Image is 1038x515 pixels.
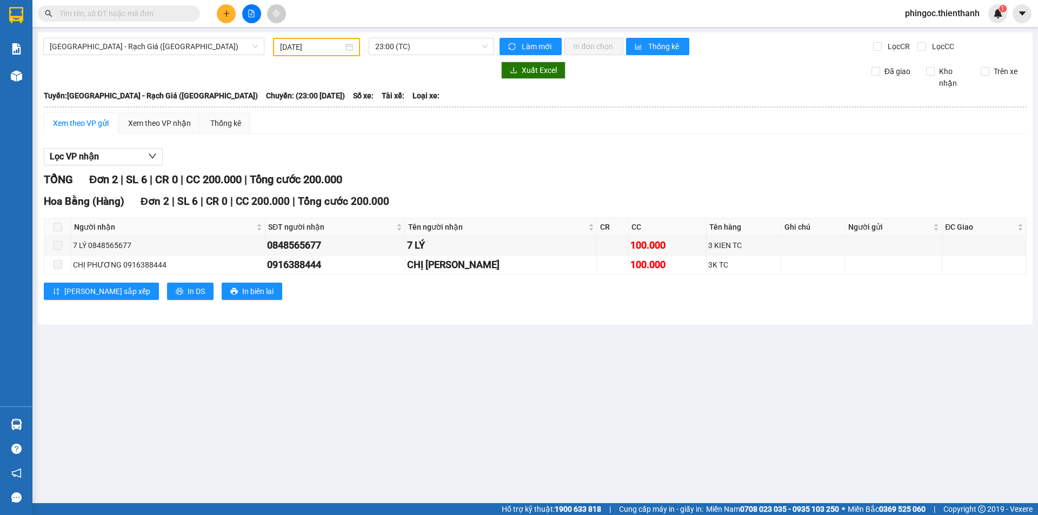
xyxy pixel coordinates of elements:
[126,173,147,186] span: SL 6
[11,419,22,430] img: warehouse-icon
[708,259,780,271] div: 3K TC
[501,62,565,79] button: downloadXuất Excel
[44,173,73,186] span: TỔNG
[11,70,22,82] img: warehouse-icon
[405,236,597,255] td: 7 LÝ
[230,287,238,296] span: printer
[408,221,586,233] span: Tên người nhận
[265,236,405,255] td: 0848565677
[1001,5,1004,12] span: 1
[267,257,403,272] div: 0916388444
[609,503,611,515] span: |
[928,41,956,52] span: Lọc CC
[522,64,557,76] span: Xuất Excel
[267,238,403,253] div: 0848565677
[555,505,601,513] strong: 1900 633 818
[405,256,597,275] td: CHỊ PHƯƠNG
[230,195,233,208] span: |
[223,10,230,17] span: plus
[188,285,205,297] span: In DS
[141,195,169,208] span: Đơn 2
[407,238,595,253] div: 7 LÝ
[740,505,839,513] strong: 0708 023 035 - 0935 103 250
[382,90,404,102] span: Tài xế:
[896,6,988,20] span: phingoc.thienthanh
[11,468,22,478] span: notification
[500,38,562,55] button: syncLàm mới
[978,505,986,513] span: copyright
[201,195,203,208] span: |
[353,90,374,102] span: Số xe:
[52,287,60,296] span: sort-ascending
[630,238,704,253] div: 100.000
[510,66,517,75] span: download
[217,4,236,23] button: plus
[248,10,255,17] span: file-add
[934,503,935,515] span: |
[44,148,163,165] button: Lọc VP nhận
[883,41,911,52] span: Lọc CR
[945,221,1015,233] span: ĐC Giao
[999,5,1007,12] sup: 1
[222,283,282,300] button: printerIn biên lai
[879,505,926,513] strong: 0369 525 060
[181,173,183,186] span: |
[407,257,595,272] div: CHỊ [PERSON_NAME]
[150,173,152,186] span: |
[128,117,191,129] div: Xem theo VP nhận
[989,65,1022,77] span: Trên xe
[44,91,258,100] b: Tuyến: [GEOGRAPHIC_DATA] - Rạch Giá ([GEOGRAPHIC_DATA])
[848,503,926,515] span: Miền Bắc
[597,218,629,236] th: CR
[11,492,22,503] span: message
[121,173,123,186] span: |
[935,65,973,89] span: Kho nhận
[564,38,623,55] button: In đơn chọn
[375,38,488,55] span: 23:00 (TC)
[280,41,343,53] input: 13/09/2025
[508,43,517,51] span: sync
[782,218,846,236] th: Ghi chú
[242,4,261,23] button: file-add
[74,221,254,233] span: Người nhận
[635,43,644,51] span: bar-chart
[266,90,345,102] span: Chuyến: (23:00 [DATE])
[167,283,214,300] button: printerIn DS
[53,117,109,129] div: Xem theo VP gửi
[50,150,99,163] span: Lọc VP nhận
[11,444,22,454] span: question-circle
[172,195,175,208] span: |
[993,9,1003,18] img: icon-new-feature
[242,285,274,297] span: In biên lai
[292,195,295,208] span: |
[59,8,187,19] input: Tìm tên, số ĐT hoặc mã đơn
[648,41,681,52] span: Thống kê
[236,195,290,208] span: CC 200.000
[73,259,263,271] div: CHỊ PHƯƠNG 0916388444
[155,173,178,186] span: CR 0
[619,503,703,515] span: Cung cấp máy in - giấy in:
[89,173,118,186] span: Đơn 2
[502,503,601,515] span: Hỗ trợ kỹ thuật:
[206,195,228,208] span: CR 0
[1013,4,1032,23] button: caret-down
[265,256,405,275] td: 0916388444
[148,152,157,160] span: down
[176,287,183,296] span: printer
[73,239,263,251] div: 7 LÝ 0848565677
[50,38,258,55] span: Sài Gòn - Rạch Giá (Hàng Hoá)
[244,173,247,186] span: |
[522,41,553,52] span: Làm mới
[177,195,198,208] span: SL 6
[1017,9,1027,18] span: caret-down
[9,7,23,23] img: logo-vxr
[210,117,241,129] div: Thống kê
[707,218,782,236] th: Tên hàng
[250,173,342,186] span: Tổng cước 200.000
[44,283,159,300] button: sort-ascending[PERSON_NAME] sắp xếp
[880,65,915,77] span: Đã giao
[708,239,780,251] div: 3 KIEN TC
[45,10,52,17] span: search
[64,285,150,297] span: [PERSON_NAME] sắp xếp
[44,195,124,208] span: Hoa Bằng (Hàng)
